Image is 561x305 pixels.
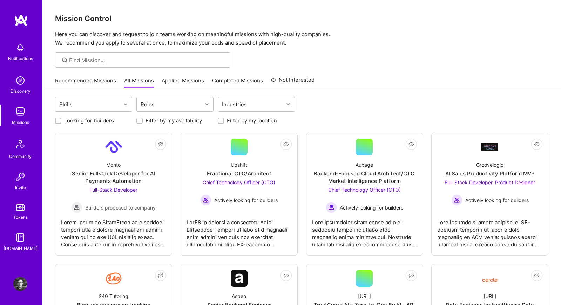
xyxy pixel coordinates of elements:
[437,213,542,248] div: Lore ipsumdo si ametc adipisci el SE-doeiusm temporin ut labor e dolo magnaaliq en A0M venia: qui...
[445,170,535,177] div: AI Sales Productivity Platform MVP
[55,77,116,88] a: Recommended Missions
[16,204,25,211] img: tokens
[13,41,27,55] img: bell
[312,139,417,250] a: AuxageBackend-Focused Cloud Architect/CTO Market Intelligence PlatformChief Technology Officer (C...
[158,141,163,147] i: icon EyeClosed
[69,57,225,64] input: Find Mission...
[312,213,417,248] div: Lore ipsumdolor sitam conse adip el seddoeiu tempo inc utlabo etdo magnaaliq enima minimve qui. N...
[8,55,33,62] div: Notifications
[124,102,127,106] i: icon Chevron
[55,14,548,23] h3: Mission Control
[106,161,121,168] div: Monto
[231,161,247,168] div: Upshift
[358,292,371,300] div: [URL]
[64,117,114,124] label: Looking for builders
[207,170,271,177] div: Fractional CTO/Architect
[15,184,26,191] div: Invite
[534,273,540,278] i: icon EyeClosed
[481,273,498,284] img: Company Logo
[124,77,154,88] a: All Missions
[13,170,27,184] img: Invite
[61,170,166,185] div: Senior Fullstack Developer for AI Payments Automation
[71,202,82,213] img: Builders proposed to company
[187,139,292,250] a: UpshiftFractional CTO/ArchitectChief Technology Officer (CTO) Actively looking for buildersActive...
[89,187,137,193] span: Full-Stack Developer
[146,117,202,124] label: Filter by my availability
[312,170,417,185] div: Backend-Focused Cloud Architect/CTO Market Intelligence Platform
[139,99,156,110] div: Roles
[481,143,498,151] img: Company Logo
[356,161,373,168] div: Auxage
[187,213,292,248] div: LorE8 ip dolorsi a consectetu Adipi Elitseddoe Tempori ut labo et d magnaali enim admini ven quis...
[200,194,211,206] img: Actively looking for builders
[12,136,29,153] img: Community
[408,141,414,147] i: icon EyeClosed
[13,73,27,87] img: discovery
[58,99,74,110] div: Skills
[408,273,414,278] i: icon EyeClosed
[232,292,246,300] div: Aspen
[61,213,166,248] div: Lorem Ipsum do SitamEtcon ad e seddoei tempori utla e dolore magnaal eni admini veniam qui no exe...
[13,231,27,245] img: guide book
[534,141,540,147] i: icon EyeClosed
[214,197,278,204] span: Actively looking for builders
[105,139,122,155] img: Company Logo
[55,30,548,47] p: Here you can discover and request to join teams working on meaningful missions with high-quality ...
[205,102,209,106] i: icon Chevron
[99,292,128,300] div: 240 Tutoring
[437,139,542,250] a: Company LogoGroovelogicAI Sales Productivity Platform MVPFull-Stack Developer, Product Designer A...
[220,99,249,110] div: Industries
[14,14,28,27] img: logo
[11,87,31,95] div: Discovery
[203,179,275,185] span: Chief Technology Officer (CTO)
[445,179,535,185] span: Full-Stack Developer, Product Designer
[271,76,315,88] a: Not Interested
[158,273,163,278] i: icon EyeClosed
[283,273,289,278] i: icon EyeClosed
[12,119,29,126] div: Missions
[286,102,290,106] i: icon Chevron
[484,292,496,300] div: [URL]
[61,56,69,64] i: icon SearchGrey
[227,117,277,124] label: Filter by my location
[13,105,27,119] img: teamwork
[231,270,248,287] img: Company Logo
[451,194,462,206] img: Actively looking for builders
[61,139,166,250] a: Company LogoMontoSenior Fullstack Developer for AI Payments AutomationFull-Stack Developer Builde...
[283,141,289,147] i: icon EyeClosed
[465,197,529,204] span: Actively looking for builders
[12,277,29,291] a: User Avatar
[326,202,337,213] img: Actively looking for builders
[162,77,204,88] a: Applied Missions
[85,204,156,211] span: Builders proposed to company
[9,153,32,160] div: Community
[476,161,503,168] div: Groovelogic
[13,277,27,291] img: User Avatar
[105,270,122,287] img: Company Logo
[328,187,401,193] span: Chief Technology Officer (CTO)
[4,245,38,252] div: [DOMAIN_NAME]
[340,204,403,211] span: Actively looking for builders
[13,213,28,221] div: Tokens
[212,77,263,88] a: Completed Missions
